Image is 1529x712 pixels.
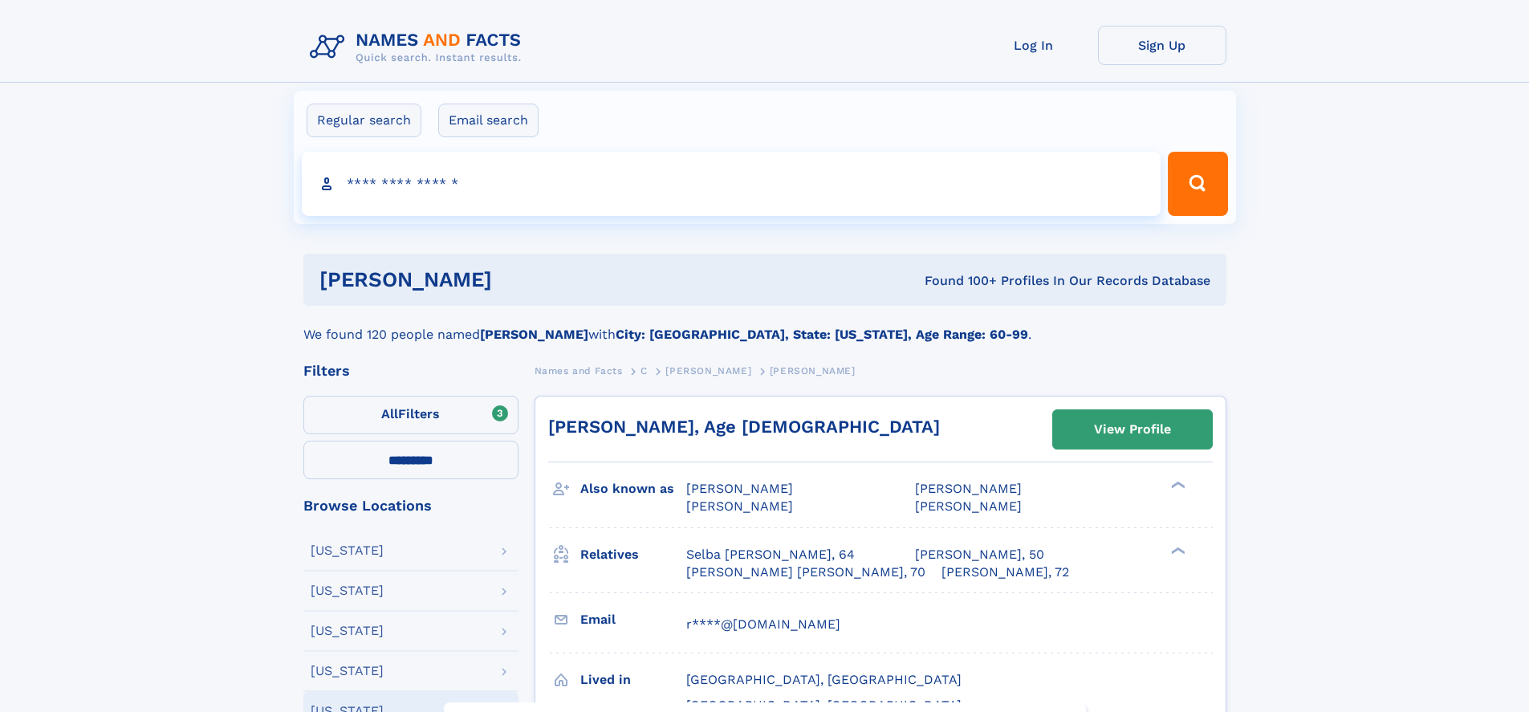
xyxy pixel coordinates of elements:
label: Regular search [307,104,421,137]
div: [US_STATE] [311,544,384,557]
div: Browse Locations [303,498,518,513]
div: ❯ [1167,480,1186,490]
button: Search Button [1168,152,1227,216]
h3: Lived in [580,666,686,694]
h1: [PERSON_NAME] [319,270,709,290]
b: [PERSON_NAME] [480,327,588,342]
a: View Profile [1053,410,1212,449]
label: Filters [303,396,518,434]
a: [PERSON_NAME] [PERSON_NAME], 70 [686,563,925,581]
span: C [640,365,648,376]
div: [US_STATE] [311,584,384,597]
a: [PERSON_NAME] [665,360,751,380]
b: City: [GEOGRAPHIC_DATA], State: [US_STATE], Age Range: 60-99 [616,327,1028,342]
div: View Profile [1094,411,1171,448]
span: [PERSON_NAME] [665,365,751,376]
span: [PERSON_NAME] [915,481,1022,496]
div: [US_STATE] [311,625,384,637]
div: Found 100+ Profiles In Our Records Database [708,272,1210,290]
a: [PERSON_NAME], Age [DEMOGRAPHIC_DATA] [548,417,940,437]
a: Log In [970,26,1098,65]
a: Sign Up [1098,26,1226,65]
a: Selba [PERSON_NAME], 64 [686,546,855,563]
h3: Email [580,606,686,633]
img: Logo Names and Facts [303,26,535,69]
input: search input [302,152,1161,216]
a: Names and Facts [535,360,623,380]
h3: Also known as [580,475,686,502]
span: [GEOGRAPHIC_DATA], [GEOGRAPHIC_DATA] [686,672,962,687]
a: [PERSON_NAME], 72 [941,563,1069,581]
a: [PERSON_NAME], 50 [915,546,1044,563]
a: C [640,360,648,380]
h3: Relatives [580,541,686,568]
span: [PERSON_NAME] [770,365,856,376]
label: Email search [438,104,539,137]
div: [US_STATE] [311,665,384,677]
div: ❯ [1167,545,1186,555]
span: All [381,406,398,421]
span: [PERSON_NAME] [686,481,793,496]
span: [PERSON_NAME] [686,498,793,514]
div: Filters [303,364,518,378]
span: [PERSON_NAME] [915,498,1022,514]
div: We found 120 people named with . [303,306,1226,344]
